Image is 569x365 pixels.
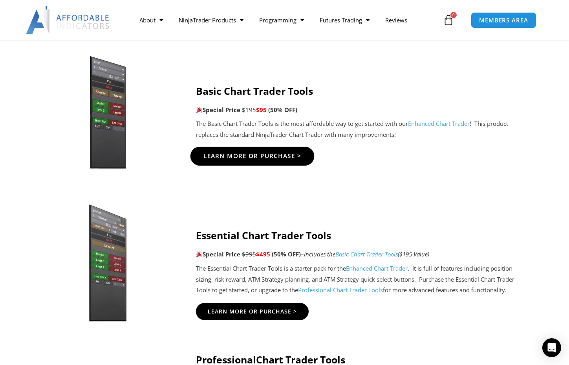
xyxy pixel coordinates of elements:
span: (50% OFF) [272,250,301,258]
a: Basic Chart Trader Tools [335,250,398,258]
a: Programming [251,11,312,29]
a: 0 [431,9,466,31]
div: Open Intercom Messenger [542,338,561,357]
span: Learn More Or Purchase > [203,153,301,159]
a: About [132,11,171,29]
span: MEMBERS AREA [479,17,528,23]
a: NinjaTrader Products [171,11,251,29]
img: Essential-Chart-Trader-Toolsjpg | Affordable Indicators – NinjaTrader [39,204,176,322]
p: The Basic Chart Trader Tools is the most affordable way to get started with our ! This product re... [196,118,530,140]
nav: Menu [132,11,441,29]
img: 🎉 [196,107,202,113]
span: 0 [450,12,457,18]
span: $995 [242,250,256,258]
span: Learn More Or Purchase > [208,309,297,314]
a: Enhanced Chart Trader [408,120,470,127]
i: includes the ($195 Value) [304,250,429,258]
span: – [301,250,304,258]
img: 🎉 [196,251,202,257]
strong: Basic Chart Trader Tools [196,84,313,98]
span: $95 [256,106,267,114]
span: $495 [256,250,270,258]
a: Futures Trading [312,11,377,29]
img: LogoAI | Affordable Indicators – NinjaTrader [26,6,110,34]
span: $195 [242,106,256,114]
a: Enhanced Chart Trader [346,264,408,272]
img: BasicTools | Affordable Indicators – NinjaTrader [39,54,176,172]
a: Learn More Or Purchase > [190,146,314,165]
p: The Essential Chart Trader Tools is a starter pack for the . It is full of features including pos... [196,263,530,296]
a: MEMBERS AREA [471,12,536,28]
span: (50% OFF) [268,106,297,114]
strong: Special Price [196,106,240,114]
a: Reviews [377,11,415,29]
strong: Essential Chart Trader Tools [196,229,331,242]
a: Professional Chart Trader Tools [298,286,383,294]
strong: Special Price [196,250,240,258]
a: Learn More Or Purchase > [196,303,309,320]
